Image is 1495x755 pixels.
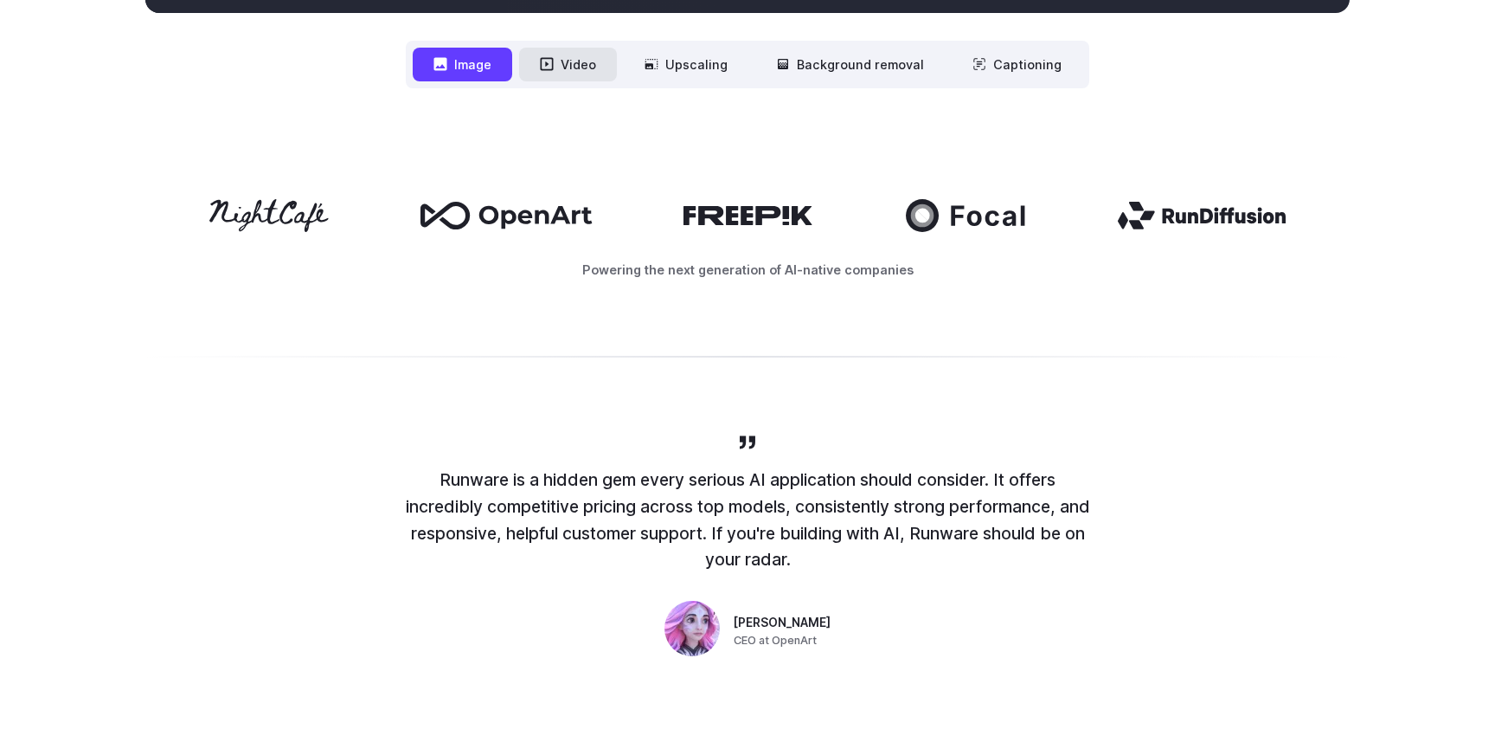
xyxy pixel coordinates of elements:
button: Video [519,48,617,81]
p: Powering the next generation of AI-native companies [145,260,1350,280]
span: [PERSON_NAME] [734,614,831,633]
p: Runware is a hidden gem every serious AI application should consider. It offers incredibly compet... [401,467,1094,573]
button: Background removal [755,48,945,81]
button: Upscaling [624,48,748,81]
span: CEO at OpenArt [734,632,817,649]
button: Captioning [952,48,1082,81]
img: Person [664,601,720,656]
button: Image [413,48,512,81]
